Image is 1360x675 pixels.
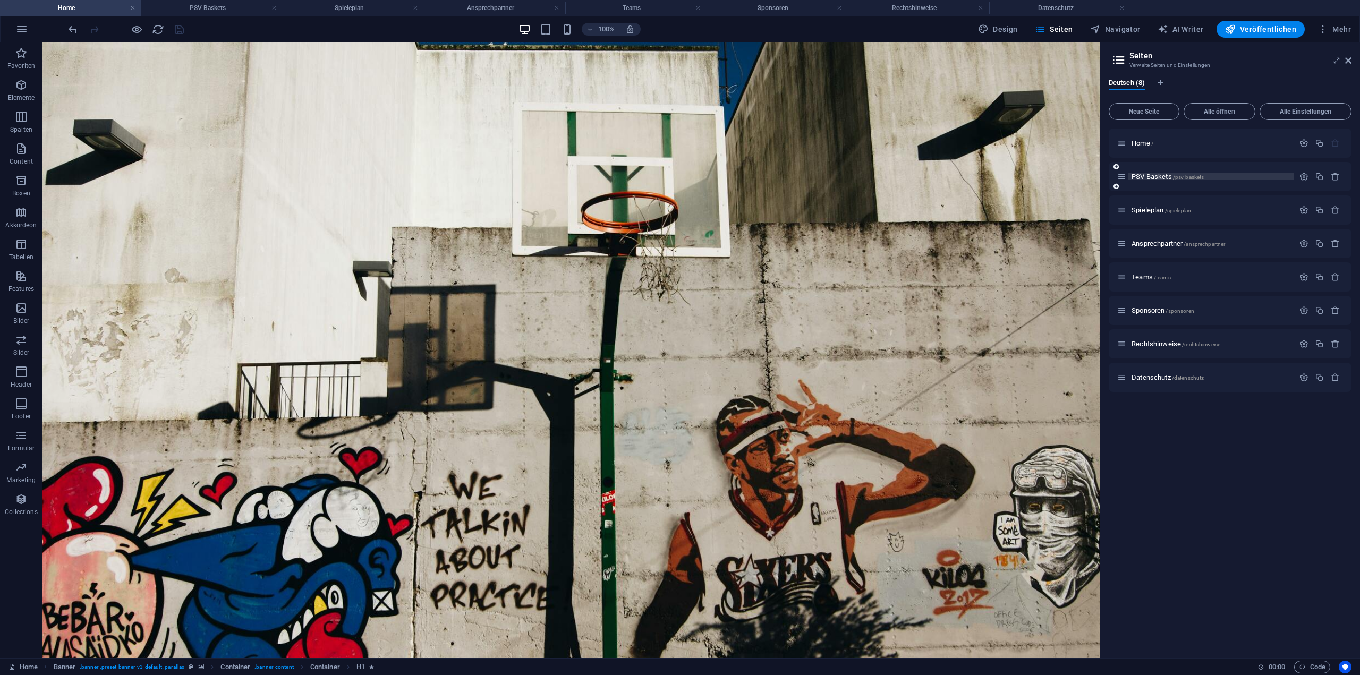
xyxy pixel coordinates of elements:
button: Mehr [1313,21,1355,38]
h6: Session-Zeit [1257,661,1286,673]
div: Entfernen [1331,306,1340,315]
div: Entfernen [1331,239,1340,248]
p: Tabellen [9,253,33,261]
button: Neue Seite [1109,103,1179,120]
div: Rechtshinweise/rechtshinweise [1128,340,1294,347]
p: Marketing [6,476,36,484]
button: Klicke hier, um den Vorschau-Modus zu verlassen [130,23,143,36]
div: Einstellungen [1299,172,1308,181]
button: AI Writer [1153,21,1208,38]
div: Einstellungen [1299,339,1308,348]
span: AI Writer [1158,24,1204,35]
span: /ansprechpartner [1184,241,1225,247]
span: Klick, um Seite zu öffnen [1132,340,1220,348]
h4: Rechtshinweise [848,2,989,14]
span: /rechtshinweise [1182,341,1220,347]
div: Duplizieren [1315,306,1324,315]
div: Home/ [1128,140,1294,147]
div: Einstellungen [1299,373,1308,382]
span: /spieleplan [1165,208,1192,213]
div: Einstellungen [1299,239,1308,248]
h4: Sponsoren [707,2,848,14]
div: Sponsoren/sponsoren [1128,307,1294,314]
p: Boxen [12,189,30,198]
span: /sponsoren [1166,308,1194,314]
button: Navigator [1086,21,1145,38]
span: Klick, um Seite zu öffnen [1132,306,1194,314]
nav: breadcrumb [54,661,375,673]
p: Features [8,285,34,293]
div: Einstellungen [1299,139,1308,148]
button: undo [66,23,79,36]
div: Duplizieren [1315,272,1324,281]
div: Teams/teams [1128,274,1294,280]
span: /datenschutz [1172,375,1204,381]
p: Akkordeon [5,221,37,229]
div: Entfernen [1331,339,1340,348]
i: Element enthält eine Animation [369,664,374,670]
i: Rückgängig: Bild ändern (Strg+Z) [67,23,79,36]
h3: Verwalte Seiten und Einstellungen [1129,61,1330,70]
span: / [1151,141,1153,147]
div: Entfernen [1331,373,1340,382]
span: Klick zum Auswählen. Doppelklick zum Bearbeiten [54,661,76,673]
span: Seiten [1035,24,1073,35]
span: Alle Einstellungen [1264,108,1347,115]
span: Design [978,24,1018,35]
span: Klick zum Auswählen. Doppelklick zum Bearbeiten [356,661,365,673]
h6: 100% [598,23,615,36]
span: /teams [1154,275,1171,280]
span: Klick, um Seite zu öffnen [1132,373,1204,381]
i: Bei Größenänderung Zoomstufe automatisch an das gewählte Gerät anpassen. [625,24,635,34]
div: Spieleplan/spieleplan [1128,207,1294,213]
div: Design (Strg+Alt+Y) [974,21,1022,38]
p: Content [10,157,33,166]
p: Header [11,380,32,389]
h4: Ansprechpartner [424,2,565,14]
span: Klick zum Auswählen. Doppelklick zum Bearbeiten [310,661,340,673]
div: Einstellungen [1299,206,1308,215]
span: Neue Seite [1113,108,1175,115]
div: Einstellungen [1299,272,1308,281]
div: Duplizieren [1315,373,1324,382]
span: . banner .preset-banner-v3-default .parallax [80,661,184,673]
span: Klick zum Auswählen. Doppelklick zum Bearbeiten [220,661,250,673]
span: : [1276,663,1278,671]
h4: Datenschutz [989,2,1130,14]
div: Die Startseite kann nicht gelöscht werden [1331,139,1340,148]
span: Navigator [1090,24,1141,35]
p: Elemente [8,93,35,102]
div: Entfernen [1331,206,1340,215]
span: Mehr [1317,24,1351,35]
div: Sprachen-Tabs [1109,79,1351,99]
button: Veröffentlichen [1217,21,1305,38]
button: Alle Einstellungen [1260,103,1351,120]
button: Design [974,21,1022,38]
i: Dieses Element ist ein anpassbares Preset [189,664,193,670]
h4: PSV Baskets [141,2,283,14]
i: Element verfügt über einen Hintergrund [198,664,204,670]
span: 00 00 [1269,661,1285,673]
span: Code [1299,661,1325,673]
span: Klick, um Seite zu öffnen [1132,273,1171,281]
p: Spalten [10,125,32,134]
button: Seiten [1031,21,1077,38]
span: Deutsch (8) [1109,76,1145,91]
div: Einstellungen [1299,306,1308,315]
div: Duplizieren [1315,206,1324,215]
p: Collections [5,508,37,516]
p: Formular [8,444,35,452]
button: reload [151,23,164,36]
span: Klick, um Seite zu öffnen [1132,206,1191,214]
p: Bilder [13,317,30,325]
div: Duplizieren [1315,139,1324,148]
span: Home [1132,139,1153,147]
p: Favoriten [7,62,35,70]
button: Usercentrics [1339,661,1351,673]
div: Duplizieren [1315,172,1324,181]
span: Alle öffnen [1188,108,1251,115]
span: PSV Baskets [1132,173,1204,181]
button: Code [1294,661,1330,673]
span: /psv-baskets [1173,174,1204,180]
h4: Spieleplan [283,2,424,14]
